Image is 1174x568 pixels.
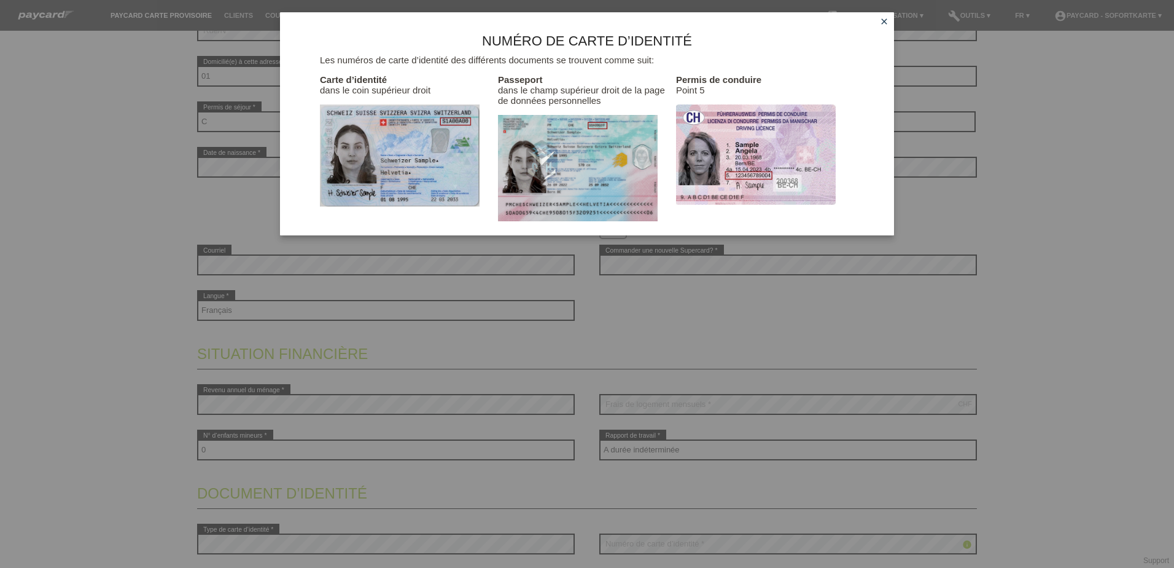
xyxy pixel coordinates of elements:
[498,74,543,85] b: Passeport
[676,74,761,85] b: Permis de conduire
[320,74,387,85] b: Carte d’identité
[498,115,658,221] img: id_document_number_help_passport.png
[676,105,836,205] img: id_document_number_help_driverslicense.png
[498,74,676,106] p: dans le champ supérieur droit de la page de données personnelles
[876,15,892,30] a: close
[676,74,854,95] p: Point 5
[320,74,498,95] p: dans le coin supérieur droit
[879,17,889,26] i: close
[320,55,854,65] p: Les numéros de carte d’identité des différents documents se trouvent comme suit:
[320,105,480,206] img: id_document_number_help_id.png
[320,33,854,49] h1: Numéro de carte d’identité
